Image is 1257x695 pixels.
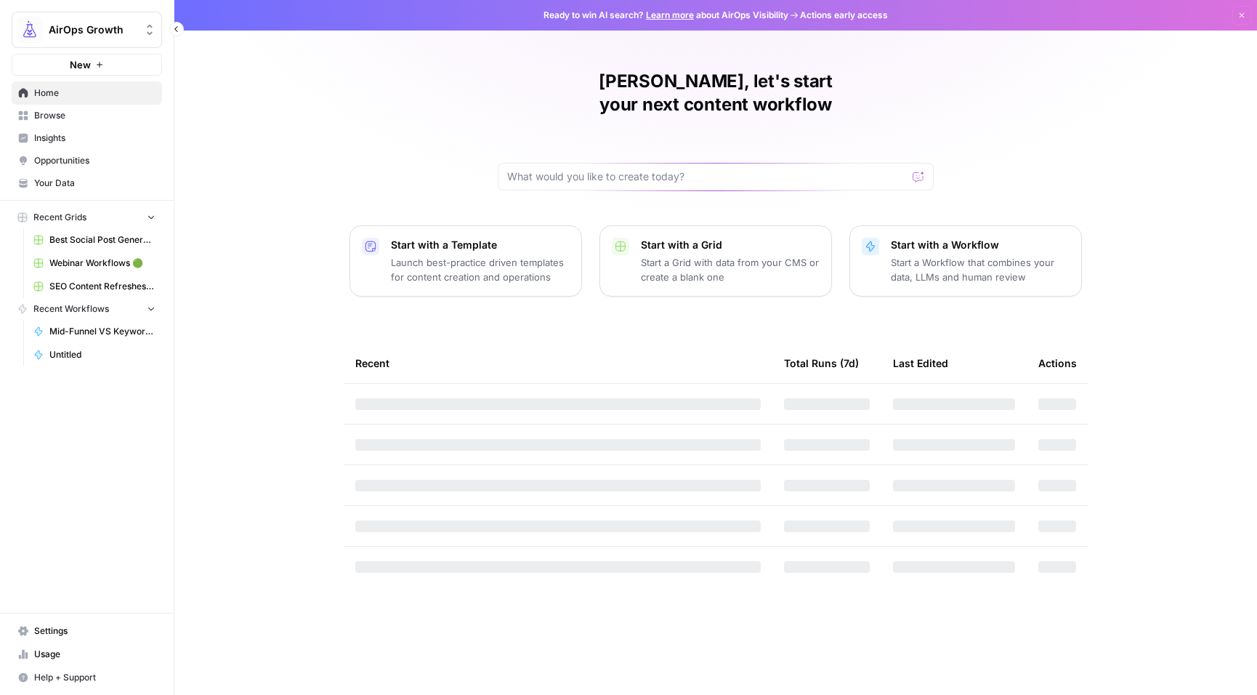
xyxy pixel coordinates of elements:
[34,624,155,638] span: Settings
[599,225,832,297] button: Start with a GridStart a Grid with data from your CMS or create a blank one
[12,172,162,195] a: Your Data
[34,154,155,167] span: Opportunities
[849,225,1082,297] button: Start with a WorkflowStart a Workflow that combines your data, LLMs and human review
[891,255,1070,284] p: Start a Workflow that combines your data, LLMs and human review
[33,211,86,224] span: Recent Grids
[355,343,761,383] div: Recent
[34,648,155,661] span: Usage
[12,54,162,76] button: New
[49,348,155,361] span: Untitled
[12,666,162,689] button: Help + Support
[800,9,888,22] span: Actions early access
[891,238,1070,252] p: Start with a Workflow
[507,169,907,184] input: What would you like to create today?
[49,23,137,37] span: AirOps Growth
[27,228,162,252] a: Best Social Post Generator Ever Grid
[12,104,162,127] a: Browse
[49,325,155,338] span: Mid-Funnel VS Keyword Research
[33,302,109,316] span: Recent Workflows
[391,255,570,284] p: Launch best-practice driven templates for content creation and operations
[349,225,582,297] button: Start with a TemplateLaunch best-practice driven templates for content creation and operations
[12,126,162,150] a: Insights
[49,280,155,293] span: SEO Content Refreshes 🟢
[893,343,948,383] div: Last Edited
[543,9,788,22] span: Ready to win AI search? about AirOps Visibility
[17,17,43,43] img: AirOps Growth Logo
[12,643,162,666] a: Usage
[641,238,820,252] p: Start with a Grid
[12,619,162,643] a: Settings
[498,70,934,116] h1: [PERSON_NAME], let's start your next content workflow
[34,671,155,684] span: Help + Support
[49,257,155,270] span: Webinar Workflows 🟢
[784,343,859,383] div: Total Runs (7d)
[27,252,162,275] a: Webinar Workflows 🟢
[641,255,820,284] p: Start a Grid with data from your CMS or create a blank one
[1038,343,1077,383] div: Actions
[12,206,162,228] button: Recent Grids
[34,177,155,190] span: Your Data
[12,149,162,172] a: Opportunities
[391,238,570,252] p: Start with a Template
[12,81,162,105] a: Home
[27,275,162,298] a: SEO Content Refreshes 🟢
[34,87,155,100] span: Home
[27,343,162,366] a: Untitled
[12,298,162,320] button: Recent Workflows
[34,109,155,122] span: Browse
[12,12,162,48] button: Workspace: AirOps Growth
[70,57,91,72] span: New
[34,132,155,145] span: Insights
[646,9,694,20] a: Learn more
[27,320,162,343] a: Mid-Funnel VS Keyword Research
[49,233,155,246] span: Best Social Post Generator Ever Grid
